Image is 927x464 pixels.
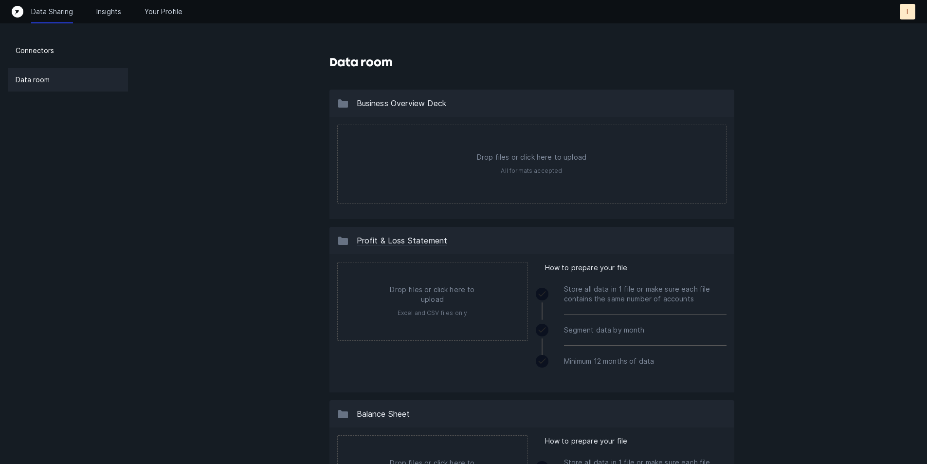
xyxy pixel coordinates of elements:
[564,274,727,315] div: Store all data in 1 file or make sure each file contains the same number of accounts
[357,98,447,108] span: Business Overview Deck
[337,235,349,246] img: 13c8d1aa17ce7ae226531ffb34303e38.svg
[329,55,393,70] h3: Data room
[145,7,182,17] a: Your Profile
[900,4,915,19] button: T
[8,39,128,62] a: Connectors
[96,7,121,17] a: Insights
[545,262,628,274] span: How to prepare your file
[905,7,910,17] p: T
[8,68,128,92] a: Data room
[31,7,73,17] a: Data Sharing
[337,97,349,109] img: 13c8d1aa17ce7ae226531ffb34303e38.svg
[357,236,448,246] span: Profit & Loss Statement
[16,74,50,86] p: Data room
[337,408,349,420] img: 13c8d1aa17ce7ae226531ffb34303e38.svg
[357,409,410,419] span: Balance Sheet
[16,45,54,56] p: Connectors
[564,346,727,377] div: Minimum 12 months of data
[545,435,628,447] span: How to prepare your file
[564,315,727,346] div: Segment data by month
